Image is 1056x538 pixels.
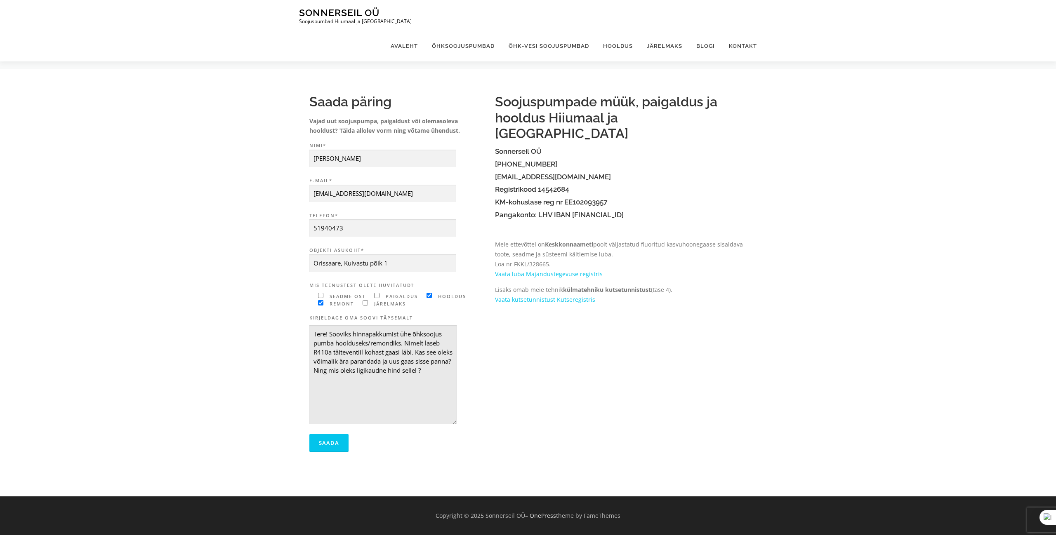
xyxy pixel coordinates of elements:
strong: Vajad uut soojuspumpa, paigaldust või olemasoleva hooldust? Täida allolev vorm ning võtame ühendust. [309,117,460,135]
label: Nimi* [309,142,487,167]
label: Objekti asukoht* [309,247,487,272]
a: [EMAIL_ADDRESS][DOMAIN_NAME] [495,173,611,181]
input: Saada [309,434,349,452]
a: Õhk-vesi soojuspumbad [502,31,596,61]
h2: Soojuspumpade müük, paigaldus ja hooldus Hiiumaal ja [GEOGRAPHIC_DATA] [495,94,747,141]
a: Blogi [689,31,722,61]
input: E-mail* [309,185,456,202]
a: Sonnerseil OÜ [299,7,379,18]
input: Nimi* [309,150,456,167]
a: Järelmaks [640,31,689,61]
p: Lisaks omab meie tehnik (tase 4). [495,285,747,305]
span: remont [328,301,354,307]
a: Avaleht [384,31,425,61]
label: Mis teenustest olete huvitatud? [309,282,487,289]
input: Telefon* [309,219,456,237]
p: Soojuspumbad Hiiumaal ja [GEOGRAPHIC_DATA] [299,19,412,24]
input: Objekti asukoht* [309,254,456,272]
span: – [525,512,528,519]
h4: Registrikood 14542684 [495,186,747,193]
p: Meie ettevõttel on poolt väljastatud fluoritud kasvuhoonegaase sisaldava toote, seadme ja süsteem... [495,240,747,279]
span: seadme ost [328,293,365,299]
a: Kontakt [722,31,757,61]
span: paigaldus [384,293,418,299]
div: Copyright © 2025 Sonnerseil OÜ theme by FameThemes [293,511,763,521]
h2: Saada päring [309,94,487,110]
label: Kirjeldage oma soovi täpsemalt [309,314,487,322]
a: Hooldus [596,31,640,61]
label: Telefon* [309,212,487,237]
span: hooldus [436,293,466,299]
h4: Pangakonto: LHV IBAN [FINANCIAL_ID] [495,211,747,219]
h4: KM-kohuslase reg nr EE102093957 [495,198,747,206]
strong: Keskkonnaameti [545,240,593,248]
form: Contact form [309,142,487,453]
h4: [PHONE_NUMBER] [495,160,747,168]
label: E-mail* [309,177,487,202]
a: OnePress [530,512,556,519]
a: Vaata luba Majandustegevuse registris [495,270,603,278]
strong: külmatehniku kutsetunnistust [563,286,651,294]
a: Õhksoojuspumbad [425,31,502,61]
span: järelmaks [372,301,406,307]
h4: Sonnerseil OÜ [495,148,747,155]
a: Vaata kutsetunnistust Kutseregistris [495,296,595,303]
